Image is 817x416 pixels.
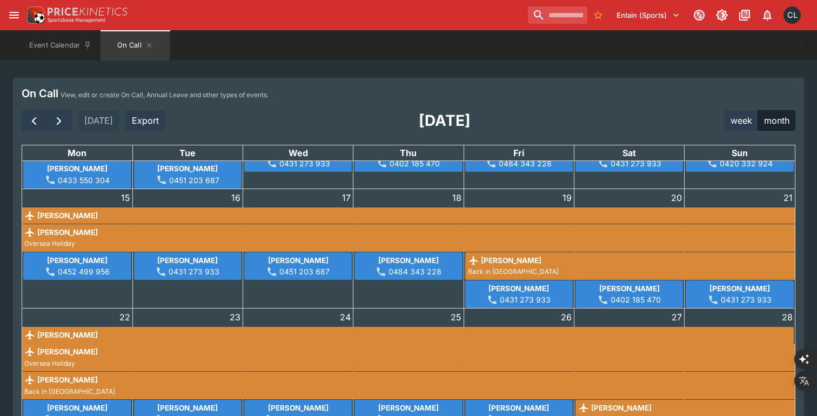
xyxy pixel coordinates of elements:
[481,255,541,266] b: [PERSON_NAME]
[511,145,526,160] a: Friday
[721,294,772,305] p: 0431 273 933
[378,404,439,412] b: [PERSON_NAME]
[488,404,549,412] b: [PERSON_NAME]
[780,3,804,27] button: Chad Liu
[389,266,441,277] p: 0484 343 228
[576,281,682,307] div: Sergi Montanes on call 0402 185 470
[37,346,98,357] b: [PERSON_NAME]
[286,145,310,160] a: Wednesday
[157,164,218,173] b: [PERSON_NAME]
[783,6,801,24] div: Chad Liu
[735,5,754,25] button: Documentation
[574,189,684,308] td: September 20, 2025
[22,372,795,399] div: Chad Liu on leave until 2025-10-14
[611,294,661,305] p: 0402 185 470
[466,281,572,307] div: Josh Drayton on call 0431 273 933
[78,110,119,131] button: [DATE]
[338,308,353,326] a: September 24, 2025
[464,189,574,308] td: September 19, 2025
[22,189,132,308] td: September 15, 2025
[448,308,464,326] a: September 25, 2025
[398,145,419,160] a: Thursday
[560,189,574,206] a: September 19, 2025
[724,110,758,131] button: week
[119,189,132,206] a: September 15, 2025
[4,5,24,25] button: open drawer
[709,284,770,293] b: [PERSON_NAME]
[23,30,98,61] button: Event Calendar
[24,387,115,395] span: Back in [GEOGRAPHIC_DATA]
[135,161,241,187] div: Jiahao Hao on call 0451 203 687
[24,239,75,247] span: Oversea Holiday
[48,8,128,16] img: PriceKinetics
[450,189,464,206] a: September 18, 2025
[47,256,108,265] b: [PERSON_NAME]
[355,253,461,279] div: Mitch Carter on call 0484 343 228
[132,189,243,308] td: September 16, 2025
[758,110,795,131] button: month
[669,189,684,206] a: September 20, 2025
[65,145,89,160] a: Monday
[780,308,795,326] a: September 28, 2025
[528,6,587,24] input: search
[169,175,219,186] p: 0451 203 687
[169,266,219,277] p: 0431 273 933
[466,253,795,279] div: Chad Liu on leave until 2025-10-14
[48,18,106,23] img: Sportsbook Management
[591,402,652,413] b: [PERSON_NAME]
[58,266,110,277] p: 0452 499 956
[499,158,552,169] p: 0484 343 228
[720,158,773,169] p: 0420 332 924
[157,404,218,412] b: [PERSON_NAME]
[37,330,98,340] b: [PERSON_NAME]
[610,6,686,24] button: Select Tenant
[117,308,132,326] a: September 22, 2025
[279,158,330,169] p: 0431 273 933
[22,110,47,131] button: Previous month
[22,86,58,100] h4: On Call
[378,256,439,265] b: [PERSON_NAME]
[243,189,353,308] td: September 17, 2025
[177,145,198,160] a: Tuesday
[24,253,131,279] div: Wyman Chen on call 0452 499 956
[340,189,353,206] a: September 17, 2025
[685,189,795,308] td: September 21, 2025
[58,175,110,186] p: 0433 550 304
[353,189,464,308] td: September 18, 2025
[47,404,108,412] b: [PERSON_NAME]
[22,344,795,371] div: Tyler Yang on leave until 2025-10-14
[24,4,45,26] img: PriceKinetics Logo
[758,5,777,25] button: Notifications
[712,5,732,25] button: Toggle light/dark mode
[559,308,574,326] a: September 26, 2025
[157,256,218,265] b: [PERSON_NAME]
[781,189,795,206] a: September 21, 2025
[47,164,108,173] b: [PERSON_NAME]
[125,110,165,131] button: Export
[689,5,709,25] button: Connected to PK
[669,308,684,326] a: September 27, 2025
[500,294,551,305] p: 0431 273 933
[620,145,638,160] a: Saturday
[22,225,795,251] div: Tyler Yang on leave until 2025-10-14
[37,374,98,385] b: [PERSON_NAME]
[390,158,440,169] p: 0402 185 470
[468,267,559,276] span: Back in [GEOGRAPHIC_DATA]
[245,253,351,279] div: Jiahao Hao on call 0451 203 687
[229,189,243,206] a: September 16, 2025
[227,308,243,326] a: September 23, 2025
[24,161,131,187] div: Chad Liu on call 0433 550 304
[686,281,793,307] div: Josh Drayton on call 0431 273 933
[101,30,170,61] button: On Call
[279,266,330,277] p: 0451 203 687
[37,210,98,221] b: [PERSON_NAME]
[22,208,795,223] div: Richard Costa on leave until 2025-09-29
[46,110,72,131] button: Next month
[268,404,329,412] b: [PERSON_NAME]
[419,109,471,132] h2: [DATE]
[135,253,241,279] div: Josh Drayton on call 0431 273 933
[599,284,660,293] b: [PERSON_NAME]
[24,359,75,367] span: Oversea Holiday
[268,256,329,265] b: [PERSON_NAME]
[729,145,750,160] a: Sunday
